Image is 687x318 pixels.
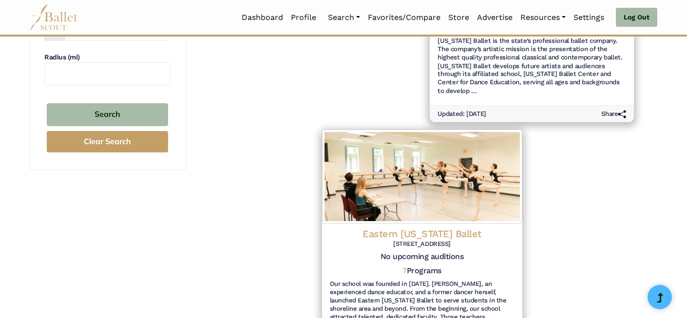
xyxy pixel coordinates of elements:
h6: [STREET_ADDRESS] [330,240,515,248]
h4: Eastern [US_STATE] Ballet [330,227,515,240]
h6: Share [601,110,626,118]
h4: Radius (mi) [44,53,171,62]
a: Dashboard [238,7,287,28]
a: Store [444,7,473,28]
h5: Programs [402,266,441,276]
a: Advertise [473,7,516,28]
span: 7 [402,266,407,275]
button: Search [47,103,168,126]
h6: [US_STATE] Ballet is the state’s professional ballet company. The company’s artistic mission is t... [438,37,626,96]
a: Log Out [616,8,657,27]
a: Resources [516,7,570,28]
a: Favorites/Compare [364,7,444,28]
a: Profile [287,7,320,28]
a: Search [324,7,364,28]
h5: No upcoming auditions [330,252,515,262]
a: Settings [570,7,608,28]
button: Clear Search [47,131,168,153]
img: Logo [322,130,522,223]
h6: Updated: [DATE] [438,110,486,118]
